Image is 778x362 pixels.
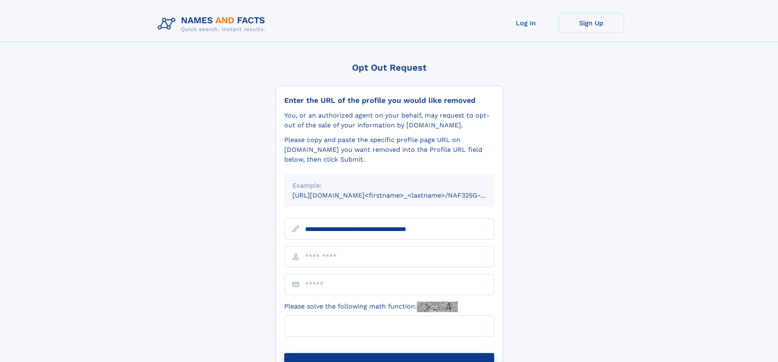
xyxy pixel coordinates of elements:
label: Please solve the following math function: [284,302,458,312]
div: Enter the URL of the profile you would like removed [284,96,494,105]
div: Opt Out Request [276,62,503,73]
div: Example: [292,181,486,191]
a: Sign Up [559,13,624,33]
div: You, or an authorized agent on your behalf, may request to opt-out of the sale of your informatio... [284,111,494,130]
div: Please copy and paste the specific profile page URL on [DOMAIN_NAME] you want removed into the Pr... [284,135,494,164]
small: [URL][DOMAIN_NAME]<firstname>_<lastname>/NAF325G-xxxxxxxx [292,191,510,199]
img: Logo Names and Facts [154,13,272,35]
a: Log In [493,13,559,33]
